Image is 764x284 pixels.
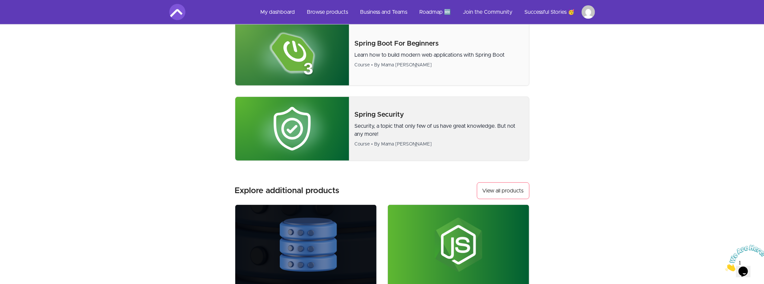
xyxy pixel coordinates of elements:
p: Spring Boot For Beginners [354,39,523,48]
div: Course • By Mama [PERSON_NAME] [354,141,523,148]
a: Product image for Spring Boot For BeginnersSpring Boot For BeginnersLearn how to build modern web... [235,21,529,86]
a: Successful Stories 🥳 [519,4,580,20]
span: 1 [3,3,5,8]
button: View all products [477,182,529,199]
nav: Main [255,4,595,20]
div: Course • By Mama [PERSON_NAME] [354,62,523,68]
a: Product image for Spring SecuritySpring SecuritySecurity, a topic that only few of us have great ... [235,97,529,161]
a: Roadmap 🆕 [414,4,456,20]
a: My dashboard [255,4,301,20]
a: Join the Community [458,4,518,20]
img: Product image for Spring Security [235,97,349,161]
p: Learn how to build modern web applications with Spring Boot [354,51,523,59]
img: Chat attention grabber [3,3,44,29]
a: Browse products [302,4,354,20]
p: Security, a topic that only few of us have great knowledge. But not any more! [354,122,523,138]
iframe: chat widget [723,242,764,274]
img: Amigoscode logo [169,4,185,20]
a: Business and Teams [355,4,413,20]
img: Product image for Spring Boot For Beginners [235,22,349,86]
h3: Explore additional products [235,185,340,196]
img: Profile image for Peter Bittu [582,5,595,19]
p: Spring Security [354,110,523,119]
